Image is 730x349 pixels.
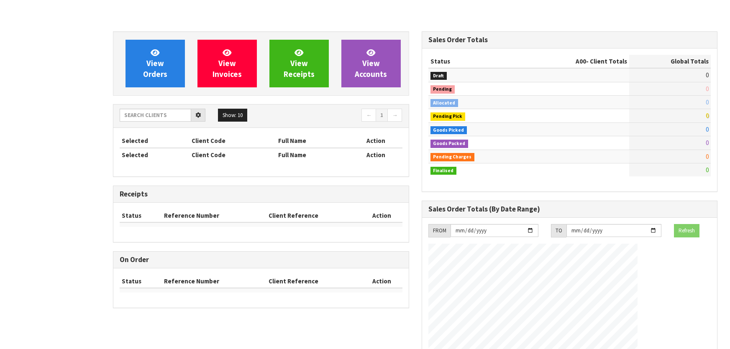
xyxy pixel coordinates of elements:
th: Selected [120,134,190,148]
span: View Orders [143,48,167,79]
th: Status [428,55,522,68]
a: ViewOrders [126,40,185,87]
span: 0 [706,98,709,106]
th: Client Reference [266,275,362,288]
h3: On Order [120,256,402,264]
th: Action [361,209,402,222]
span: 0 [706,71,709,79]
th: Action [361,275,402,288]
a: ViewAccounts [341,40,401,87]
th: Action [350,148,402,161]
button: Show: 10 [218,109,247,122]
a: 1 [376,109,388,122]
nav: Page navigation [267,109,402,123]
th: Full Name [276,134,350,148]
span: Pending [430,85,455,94]
h3: Sales Order Totals [428,36,711,44]
span: A00 [576,57,586,65]
span: Goods Picked [430,126,467,135]
span: 0 [706,166,709,174]
span: Allocated [430,99,458,107]
th: Status [120,275,162,288]
th: Client Reference [266,209,362,222]
span: 0 [706,153,709,160]
span: Finalised [430,167,457,175]
a: ViewReceipts [269,40,329,87]
th: Status [120,209,162,222]
span: Pending Charges [430,153,475,161]
th: Reference Number [162,209,266,222]
th: Selected [120,148,190,161]
span: 0 [706,125,709,133]
th: Global Totals [629,55,711,68]
span: Draft [430,72,447,80]
a: → [387,109,402,122]
th: - Client Totals [522,55,629,68]
th: Action [350,134,402,148]
h3: Sales Order Totals (By Date Range) [428,205,711,213]
span: 0 [706,85,709,93]
a: ViewInvoices [197,40,257,87]
span: 0 [706,139,709,147]
h3: Receipts [120,190,402,198]
th: Client Code [190,148,277,161]
span: 0 [706,112,709,120]
span: View Receipts [284,48,315,79]
span: Goods Packed [430,140,469,148]
div: TO [551,224,566,237]
button: Refresh [674,224,699,237]
a: ← [361,109,376,122]
span: View Accounts [355,48,387,79]
div: FROM [428,224,451,237]
th: Reference Number [162,275,266,288]
span: Pending Pick [430,112,466,121]
span: View Invoices [213,48,242,79]
th: Full Name [276,148,350,161]
input: Search clients [120,109,191,122]
th: Client Code [190,134,277,148]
